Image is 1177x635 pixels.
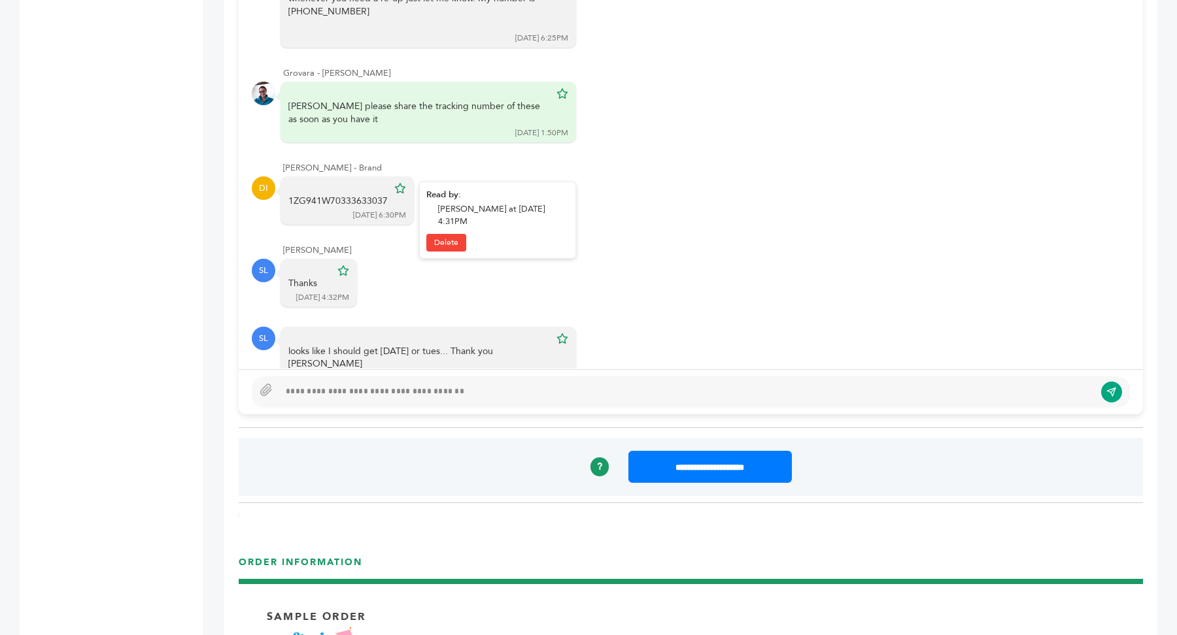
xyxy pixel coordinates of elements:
[239,556,1143,579] h3: ORDER INFORMATION
[590,457,609,476] a: ?
[252,176,275,200] div: DI
[288,345,550,383] div: looks like I should get [DATE] or tues... Thank you [PERSON_NAME]
[252,259,275,282] div: SL
[267,610,366,624] p: Sample Order
[515,33,568,44] div: [DATE] 6:25PM
[283,244,1130,256] div: [PERSON_NAME]
[438,203,569,227] div: [PERSON_NAME] at [DATE] 4:31PM
[353,210,406,221] div: [DATE] 6:30PM
[288,195,388,208] div: 1ZG941W70333633037
[288,277,331,290] div: Thanks
[426,189,461,201] strong: Read by:
[426,234,466,252] a: Delete
[515,127,568,138] div: [DATE] 1:50PM
[296,292,349,303] div: [DATE] 4:32PM
[252,327,275,350] div: SL
[283,67,1130,79] div: Grovara - [PERSON_NAME]
[283,162,1130,174] div: [PERSON_NAME] - Brand
[288,100,550,125] div: [PERSON_NAME] please share the tracking number of these as soon as you have it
